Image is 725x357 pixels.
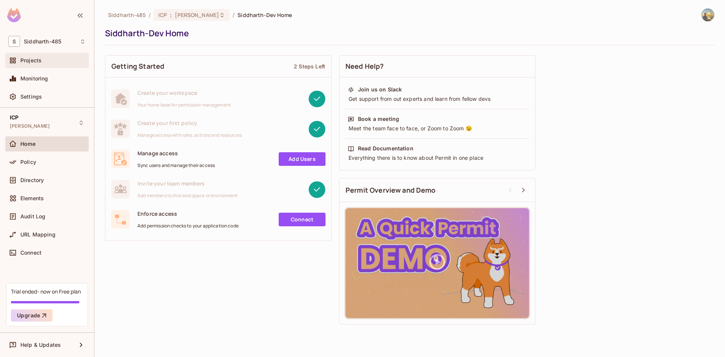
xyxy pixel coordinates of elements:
span: Your home base for permission management [137,102,231,108]
span: Directory [20,177,44,183]
span: URL Mapping [20,232,56,238]
span: [PERSON_NAME] [175,11,219,19]
span: ICP [10,114,19,121]
span: Monitoring [20,76,48,82]
div: Siddharth-Dev Home [105,28,711,39]
span: Settings [20,94,42,100]
span: : [170,12,172,18]
div: 2 Steps Left [294,63,325,70]
span: Elements [20,195,44,201]
span: Manage access [137,150,215,157]
span: Policy [20,159,36,165]
div: Book a meeting [358,115,399,123]
span: ICP [158,11,167,19]
span: Siddharth-Dev Home [238,11,292,19]
span: [PERSON_NAME] [10,123,50,129]
span: Invite your team members [137,180,238,187]
span: Home [20,141,36,147]
span: Audit Log [20,213,45,219]
li: / [233,11,234,19]
span: Manage access with roles, actions and resources [137,132,242,138]
span: Add members to this workspace or environment [137,193,238,199]
span: Create your workspace [137,89,231,96]
span: Create your first policy [137,119,242,127]
span: S [8,36,20,47]
span: Add permission checks to your application code [137,223,239,229]
div: Meet the team face to face, or Zoom to Zoom 😉 [348,125,527,132]
li: / [149,11,151,19]
div: Read Documentation [358,145,413,152]
span: Enforce access [137,210,239,217]
span: Connect [20,250,42,256]
div: Get support from out experts and learn from fellow devs [348,95,527,103]
span: Need Help? [346,62,384,71]
span: Getting Started [111,62,164,71]
button: Upgrade [11,309,52,321]
span: Permit Overview and Demo [346,185,436,195]
span: the active workspace [108,11,146,19]
img: Siddharth Sharma [702,9,714,21]
span: Sync users and manage their access [137,162,215,168]
a: Add Users [279,152,325,166]
a: Connect [279,213,325,226]
div: Everything there is to know about Permit in one place [348,154,527,162]
div: Trial ended- now on Free plan [11,288,81,295]
span: Workspace: Siddharth-485 [24,39,61,45]
div: Join us on Slack [358,86,402,93]
img: SReyMgAAAABJRU5ErkJggg== [7,8,21,22]
span: Projects [20,57,42,63]
span: Help & Updates [20,342,61,348]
